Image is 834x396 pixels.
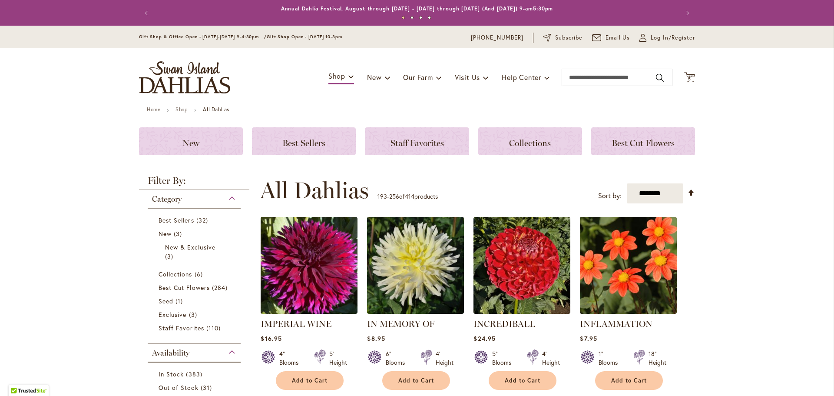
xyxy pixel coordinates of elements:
[367,307,464,316] a: IN MEMORY OF
[611,377,647,384] span: Add to Cart
[678,4,695,22] button: Next
[159,324,204,332] span: Staff Favorites
[595,371,663,390] button: Add to Cart
[165,252,175,261] span: 3
[260,177,369,203] span: All Dahlias
[189,310,199,319] span: 3
[402,16,405,19] button: 1 of 4
[473,307,570,316] a: Incrediball
[159,216,194,224] span: Best Sellers
[377,190,438,203] p: - of products
[543,33,582,42] a: Subscribe
[509,138,551,148] span: Collections
[159,369,232,379] a: In Stock 383
[391,138,444,148] span: Staff Favorites
[206,323,223,333] span: 110
[419,16,422,19] button: 3 of 4
[367,217,464,314] img: IN MEMORY OF
[606,33,630,42] span: Email Us
[428,16,431,19] button: 4 of 4
[598,188,622,204] label: Sort by:
[492,349,516,367] div: 5" Blooms
[159,310,232,319] a: Exclusive
[389,192,399,200] span: 256
[398,377,434,384] span: Add to Cart
[159,229,232,238] a: New
[292,377,328,384] span: Add to Cart
[165,243,215,251] span: New & Exclusive
[505,377,540,384] span: Add to Cart
[159,283,232,292] a: Best Cut Flowers
[599,349,623,367] div: 1" Blooms
[175,106,188,113] a: Shop
[649,349,666,367] div: 18" Height
[591,127,695,155] a: Best Cut Flowers
[267,34,342,40] span: Gift Shop Open - [DATE] 10-3pm
[684,72,695,83] button: 5
[382,371,450,390] button: Add to Cart
[175,296,185,306] span: 1
[159,383,199,392] span: Out of Stock
[580,307,677,316] a: INFLAMMATION
[195,270,205,279] span: 6
[159,283,210,292] span: Best Cut Flowers
[580,319,652,329] a: INFLAMMATION
[165,243,225,261] a: New &amp; Exclusive
[365,127,469,155] a: Staff Favorites
[159,297,173,305] span: Seed
[502,73,541,82] span: Help Center
[159,296,232,306] a: Seed
[471,33,523,42] a: [PHONE_NUMBER]
[152,348,189,358] span: Availability
[159,370,184,378] span: In Stock
[174,229,184,238] span: 3
[139,176,249,190] strong: Filter By:
[252,127,356,155] a: Best Sellers
[276,371,344,390] button: Add to Cart
[592,33,630,42] a: Email Us
[261,217,357,314] img: IMPERIAL WINE
[386,349,410,367] div: 6" Blooms
[555,33,582,42] span: Subscribe
[455,73,480,82] span: Visit Us
[281,5,553,12] a: Annual Dahlia Festival, August through [DATE] - [DATE] through [DATE] (And [DATE]) 9-am5:30pm
[139,34,267,40] span: Gift Shop & Office Open - [DATE]-[DATE] 9-4:30pm /
[261,307,357,316] a: IMPERIAL WINE
[159,323,232,333] a: Staff Favorites
[405,192,414,200] span: 414
[542,349,560,367] div: 4' Height
[478,127,582,155] a: Collections
[367,334,385,343] span: $8.95
[159,230,172,238] span: New
[580,217,677,314] img: INFLAMMATION
[473,334,495,343] span: $24.95
[186,369,204,379] span: 383
[688,76,691,82] span: 5
[329,349,347,367] div: 5' Height
[473,217,570,314] img: Incrediball
[612,138,675,148] span: Best Cut Flowers
[473,319,535,329] a: INCREDIBALL
[159,270,192,278] span: Collections
[651,33,695,42] span: Log In/Register
[367,73,381,82] span: New
[139,127,243,155] a: New
[410,16,414,19] button: 2 of 4
[159,383,232,392] a: Out of Stock 31
[182,138,199,148] span: New
[261,334,281,343] span: $16.95
[159,216,232,225] a: Best Sellers
[367,319,434,329] a: IN MEMORY OF
[261,319,331,329] a: IMPERIAL WINE
[159,310,186,319] span: Exclusive
[639,33,695,42] a: Log In/Register
[377,192,387,200] span: 193
[152,194,182,204] span: Category
[282,138,325,148] span: Best Sellers
[139,4,156,22] button: Previous
[436,349,453,367] div: 4' Height
[201,383,214,392] span: 31
[212,283,230,292] span: 284
[147,106,160,113] a: Home
[196,216,210,225] span: 32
